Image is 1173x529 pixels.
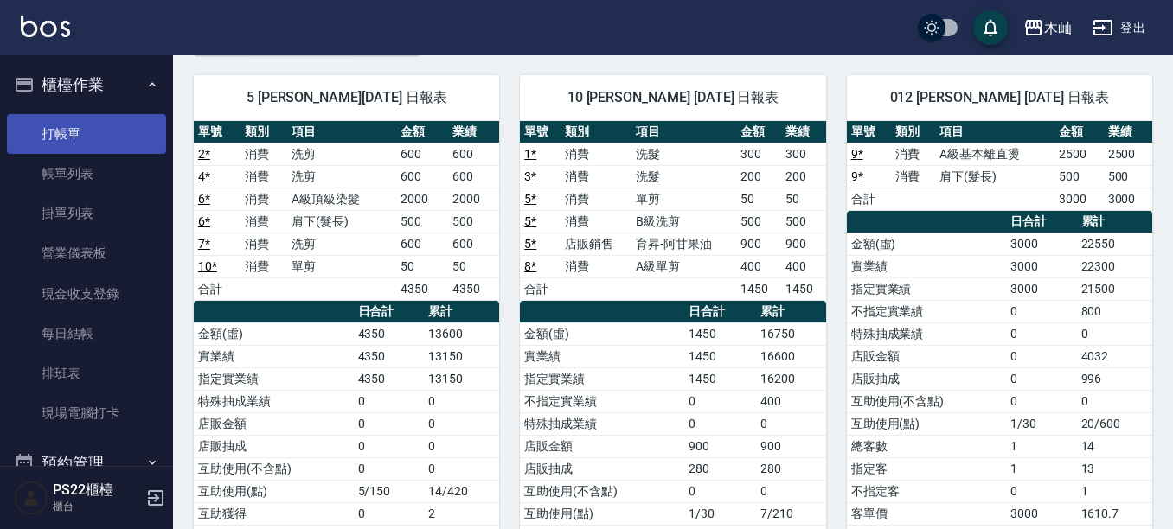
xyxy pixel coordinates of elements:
[520,277,561,300] td: 合計
[1006,345,1076,367] td: 0
[396,277,448,300] td: 4350
[1054,121,1103,143] th: 金額
[21,16,70,37] img: Logo
[520,435,684,457] td: 店販金額
[561,188,631,210] td: 消費
[1104,188,1152,210] td: 3000
[520,457,684,480] td: 店販抽成
[448,210,500,233] td: 500
[756,322,825,345] td: 16750
[756,457,825,480] td: 280
[1077,480,1152,502] td: 1
[1016,10,1079,46] button: 木屾
[354,412,424,435] td: 0
[756,412,825,435] td: 0
[756,301,825,323] th: 累計
[891,143,935,165] td: 消費
[561,121,631,143] th: 類別
[756,502,825,525] td: 7/210
[1006,412,1076,435] td: 1/30
[736,277,781,300] td: 1450
[1006,390,1076,412] td: 0
[396,165,448,188] td: 600
[1077,367,1152,390] td: 996
[424,390,499,412] td: 0
[631,210,736,233] td: B級洗剪
[396,233,448,255] td: 600
[847,188,891,210] td: 合計
[424,367,499,390] td: 13150
[354,367,424,390] td: 4350
[448,165,500,188] td: 600
[520,322,684,345] td: 金額(虛)
[448,277,500,300] td: 4350
[7,274,166,314] a: 現金收支登錄
[631,121,736,143] th: 項目
[561,165,631,188] td: 消費
[240,188,287,210] td: 消費
[935,121,1054,143] th: 項目
[7,314,166,354] a: 每日結帳
[448,143,500,165] td: 600
[1077,211,1152,233] th: 累計
[1077,435,1152,457] td: 14
[194,390,354,412] td: 特殊抽成業績
[354,390,424,412] td: 0
[448,188,500,210] td: 2000
[1006,300,1076,322] td: 0
[561,233,631,255] td: 店販銷售
[1006,233,1076,255] td: 3000
[756,367,825,390] td: 16200
[684,390,757,412] td: 0
[781,121,826,143] th: 業績
[847,345,1007,367] td: 店販金額
[520,121,825,301] table: a dense table
[561,143,631,165] td: 消費
[1077,390,1152,412] td: 0
[7,62,166,107] button: 櫃檯作業
[194,277,240,300] td: 合計
[561,210,631,233] td: 消費
[396,255,448,277] td: 50
[847,367,1007,390] td: 店販抽成
[1077,277,1152,300] td: 21500
[847,300,1007,322] td: 不指定實業績
[7,194,166,233] a: 掛單列表
[684,367,757,390] td: 1450
[194,457,354,480] td: 互助使用(不含點)
[287,210,396,233] td: 肩下(髮長)
[1104,121,1152,143] th: 業績
[935,165,1054,188] td: 肩下(髮長)
[1054,165,1103,188] td: 500
[847,233,1007,255] td: 金額(虛)
[756,480,825,502] td: 0
[847,435,1007,457] td: 總客數
[396,143,448,165] td: 600
[1104,143,1152,165] td: 2500
[194,502,354,525] td: 互助獲得
[520,345,684,367] td: 實業績
[7,354,166,393] a: 排班表
[891,165,935,188] td: 消費
[7,393,166,433] a: 現場電腦打卡
[736,121,781,143] th: 金額
[1077,412,1152,435] td: 20/600
[1077,345,1152,367] td: 4032
[1006,277,1076,300] td: 3000
[1006,322,1076,345] td: 0
[7,114,166,154] a: 打帳單
[1006,367,1076,390] td: 0
[891,121,935,143] th: 類別
[194,367,354,390] td: 指定實業績
[781,277,826,300] td: 1450
[847,502,1007,525] td: 客單價
[631,165,736,188] td: 洗髮
[847,121,1152,211] table: a dense table
[424,435,499,457] td: 0
[847,277,1007,300] td: 指定實業績
[1054,188,1103,210] td: 3000
[396,188,448,210] td: 2000
[684,345,757,367] td: 1450
[1044,17,1072,39] div: 木屾
[781,210,826,233] td: 500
